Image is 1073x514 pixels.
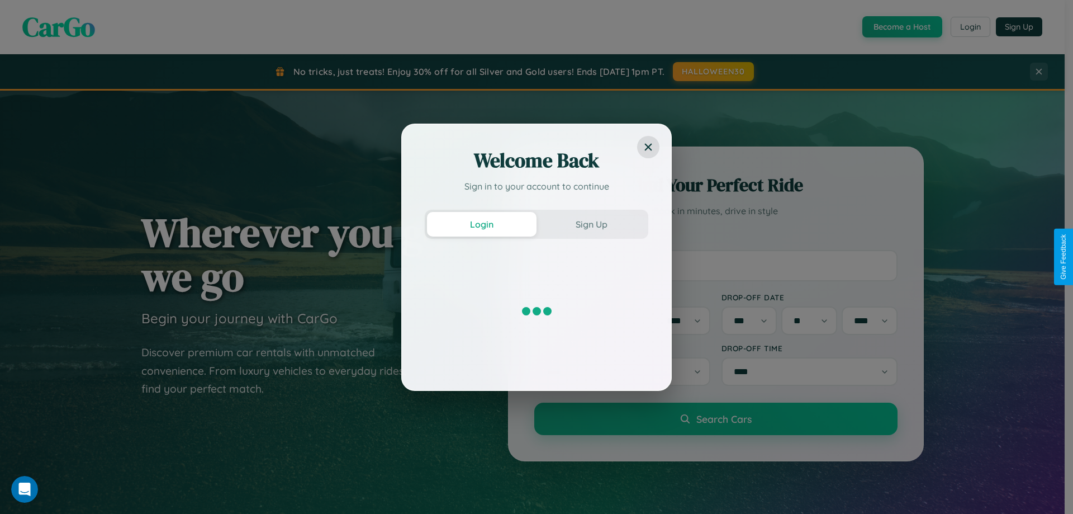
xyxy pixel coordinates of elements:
div: Give Feedback [1060,234,1067,280]
button: Sign Up [536,212,646,237]
p: Sign in to your account to continue [425,180,648,193]
button: Login [427,212,536,237]
h2: Welcome Back [425,147,648,174]
iframe: Intercom live chat [11,476,38,503]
